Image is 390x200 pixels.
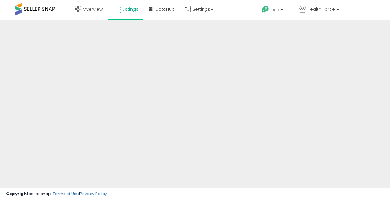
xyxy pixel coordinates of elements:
a: Terms of Use [53,191,79,197]
strong: Copyright [6,191,29,197]
span: Listings [122,6,138,12]
span: Overview [83,6,103,12]
a: Privacy Policy [80,191,107,197]
div: seller snap | | [6,191,107,197]
span: DataHub [155,6,175,12]
span: Health Force [307,6,335,12]
a: Help [257,1,294,20]
span: Help [271,7,279,12]
i: Get Help [261,6,269,13]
